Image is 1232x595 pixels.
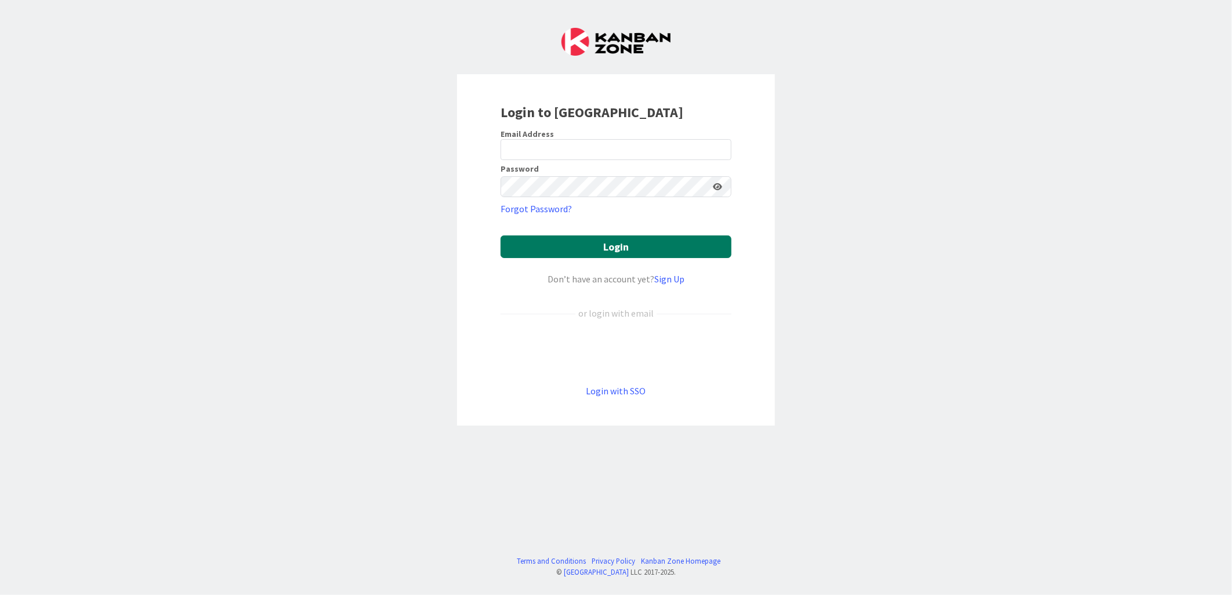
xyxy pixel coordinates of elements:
a: Login with SSO [586,385,646,397]
iframe: Sign in with Google Button [495,339,737,365]
a: Privacy Policy [592,556,636,567]
label: Password [501,165,539,173]
div: Don’t have an account yet? [501,272,731,286]
a: Sign Up [654,273,684,285]
button: Login [501,235,731,258]
div: or login with email [575,306,657,320]
img: Kanban Zone [561,28,671,56]
div: © LLC 2017- 2025 . [512,567,721,578]
a: [GEOGRAPHIC_DATA] [564,567,629,576]
b: Login to [GEOGRAPHIC_DATA] [501,103,683,121]
a: Kanban Zone Homepage [642,556,721,567]
a: Terms and Conditions [517,556,586,567]
label: Email Address [501,129,554,139]
a: Forgot Password? [501,202,572,216]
